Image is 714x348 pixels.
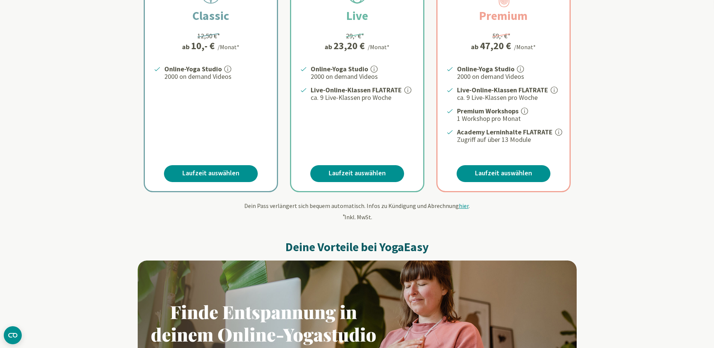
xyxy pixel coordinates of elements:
div: 59,- €* [492,31,511,41]
p: ca. 9 Live-Klassen pro Woche [311,93,414,102]
h2: Premium [461,7,546,25]
p: ca. 9 Live-Klassen pro Woche [457,93,561,102]
p: 1 Workshop pro Monat [457,114,561,123]
div: /Monat* [218,42,239,51]
div: /Monat* [514,42,536,51]
h2: Deine Vorteile bei YogaEasy [138,240,577,255]
strong: Online-Yoga Studio [311,65,368,73]
a: Laufzeit auswählen [457,165,550,182]
a: Laufzeit auswählen [310,165,404,182]
div: 29,- €* [346,31,364,41]
button: CMP-Widget öffnen [4,326,22,344]
p: 2000 on demand Videos [311,72,414,81]
div: Dein Pass verlängert sich bequem automatisch. Infos zu Kündigung und Abrechnung . Inkl. MwSt. [138,201,577,221]
div: 23,20 € [334,41,365,51]
div: /Monat* [368,42,389,51]
span: ab [471,42,480,52]
div: 10,- € [191,41,215,51]
strong: Live-Online-Klassen FLATRATE [311,86,402,94]
strong: Academy Lerninhalte FLATRATE [457,128,553,136]
strong: Online-Yoga Studio [457,65,514,73]
strong: Live-Online-Klassen FLATRATE [457,86,548,94]
h2: Classic [174,7,247,25]
strong: Online-Yoga Studio [164,65,222,73]
p: Zugriff auf über 13 Module [457,135,561,144]
span: ab [182,42,191,52]
strong: Premium Workshops [457,107,519,115]
div: 12,50 €* [197,31,220,41]
span: ab [325,42,334,52]
h2: Live [328,7,386,25]
p: 2000 on demand Videos [164,72,268,81]
a: Laufzeit auswählen [164,165,258,182]
p: 2000 on demand Videos [457,72,561,81]
div: 47,20 € [480,41,511,51]
span: hier [459,202,469,209]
